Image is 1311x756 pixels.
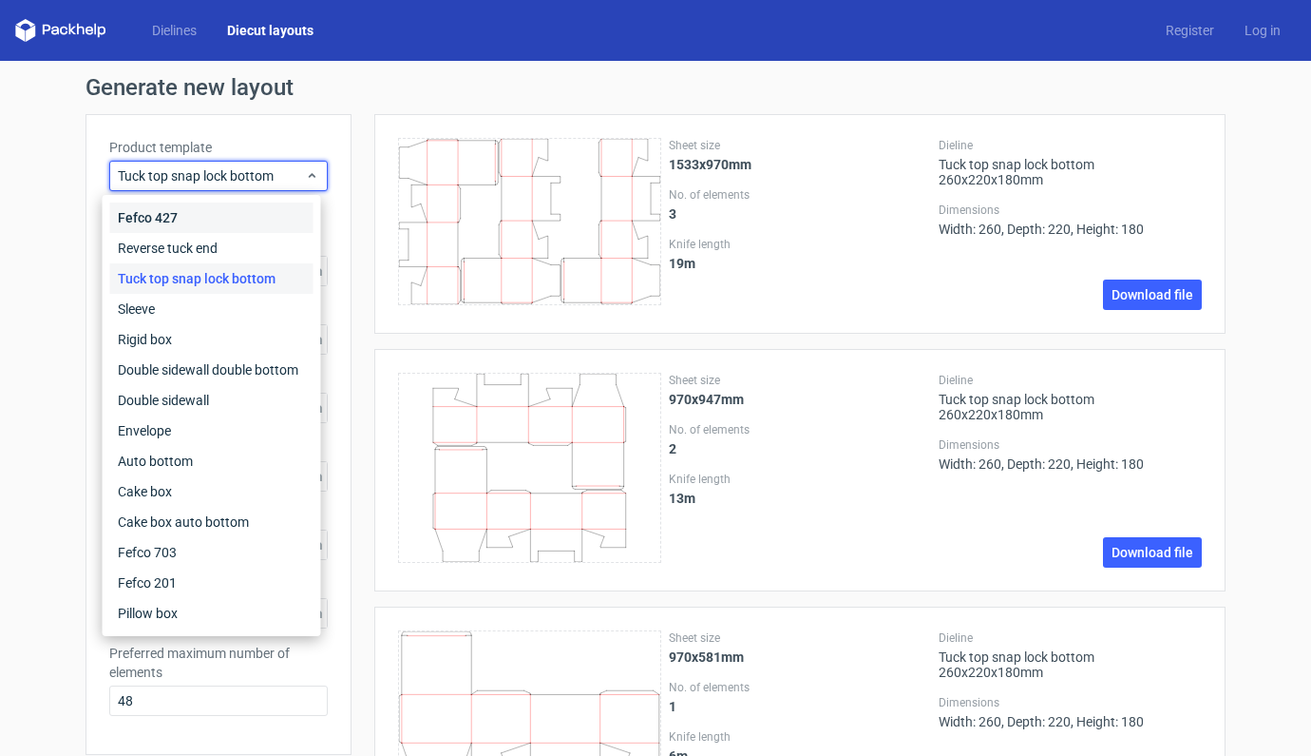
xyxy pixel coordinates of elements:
[939,437,1202,472] div: Width: 260, Depth: 220, Height: 180
[669,491,695,506] strong: 13 m
[109,138,328,157] label: Product template
[939,373,1202,388] label: Dieline
[137,21,212,40] a: Dielines
[110,507,313,537] div: Cake box auto bottom
[110,446,313,476] div: Auto bottom
[669,237,932,252] label: Knife length
[110,476,313,507] div: Cake box
[939,373,1202,422] div: Tuck top snap lock bottom 260x220x180mm
[1150,21,1229,40] a: Register
[1103,537,1202,568] a: Download file
[110,233,313,263] div: Reverse tuck end
[669,680,932,695] label: No. of elements
[669,256,695,271] strong: 19 m
[110,294,313,324] div: Sleeve
[669,373,932,388] label: Sheet size
[110,324,313,355] div: Rigid box
[939,695,1202,729] div: Width: 260, Depth: 220, Height: 180
[1103,280,1202,310] a: Download file
[939,695,1202,710] label: Dimensions
[110,385,313,416] div: Double sidewall
[212,21,329,40] a: Diecut layouts
[110,537,313,568] div: Fefco 703
[669,441,676,456] strong: 2
[110,355,313,385] div: Double sidewall double bottom
[109,644,328,682] label: Preferred maximum number of elements
[110,203,313,233] div: Fefco 427
[669,422,932,437] label: No. of elements
[110,263,313,294] div: Tuck top snap lock bottom
[669,699,676,714] strong: 1
[1229,21,1296,40] a: Log in
[939,203,1202,218] label: Dimensions
[669,472,932,487] label: Knife length
[669,187,932,203] label: No. of elements
[669,630,932,646] label: Sheet size
[939,437,1202,453] label: Dimensions
[118,166,305,185] span: Tuck top snap lock bottom
[669,649,744,665] strong: 970x581mm
[669,157,751,172] strong: 1533x970mm
[110,416,313,446] div: Envelope
[939,138,1202,187] div: Tuck top snap lock bottom 260x220x180mm
[110,598,313,629] div: Pillow box
[110,568,313,598] div: Fefco 201
[669,206,676,222] strong: 3
[669,138,932,153] label: Sheet size
[939,138,1202,153] label: Dieline
[939,630,1202,680] div: Tuck top snap lock bottom 260x220x180mm
[939,630,1202,646] label: Dieline
[939,203,1202,237] div: Width: 260, Depth: 220, Height: 180
[669,392,744,407] strong: 970x947mm
[85,76,1225,99] h1: Generate new layout
[669,729,932,745] label: Knife length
